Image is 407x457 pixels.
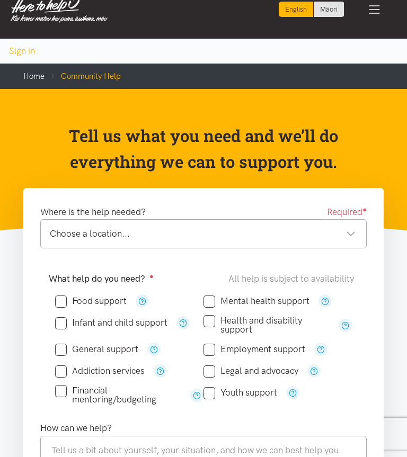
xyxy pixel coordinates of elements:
label: How can we help? [40,421,112,435]
a: Switch to Te Reo Māori [314,2,344,17]
p: Tell us what you need and we’ll do everything we can to support you. [64,123,343,175]
label: Youth support [203,388,277,397]
a: Home [23,71,45,81]
span: Required [327,205,367,219]
label: Financial mentoring/budgeting [55,386,181,404]
div: Choose a location... [50,227,356,241]
label: Where is the help needed? [40,205,146,219]
label: Mental health support [203,297,309,306]
label: What help do you need? [49,272,154,286]
li: Community Help [45,70,121,83]
label: Legal and advocacy [203,366,298,375]
div: Current language [279,2,314,17]
div: Language toggle [279,2,344,17]
label: Infant and child support [55,318,167,327]
div: All help is subject to availability [228,272,358,286]
label: Employment support [203,345,305,354]
label: Addiction services [55,366,145,375]
label: General support [55,345,138,354]
sup: ● [362,205,367,213]
sup: ● [149,272,154,280]
label: Food support [55,297,127,306]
